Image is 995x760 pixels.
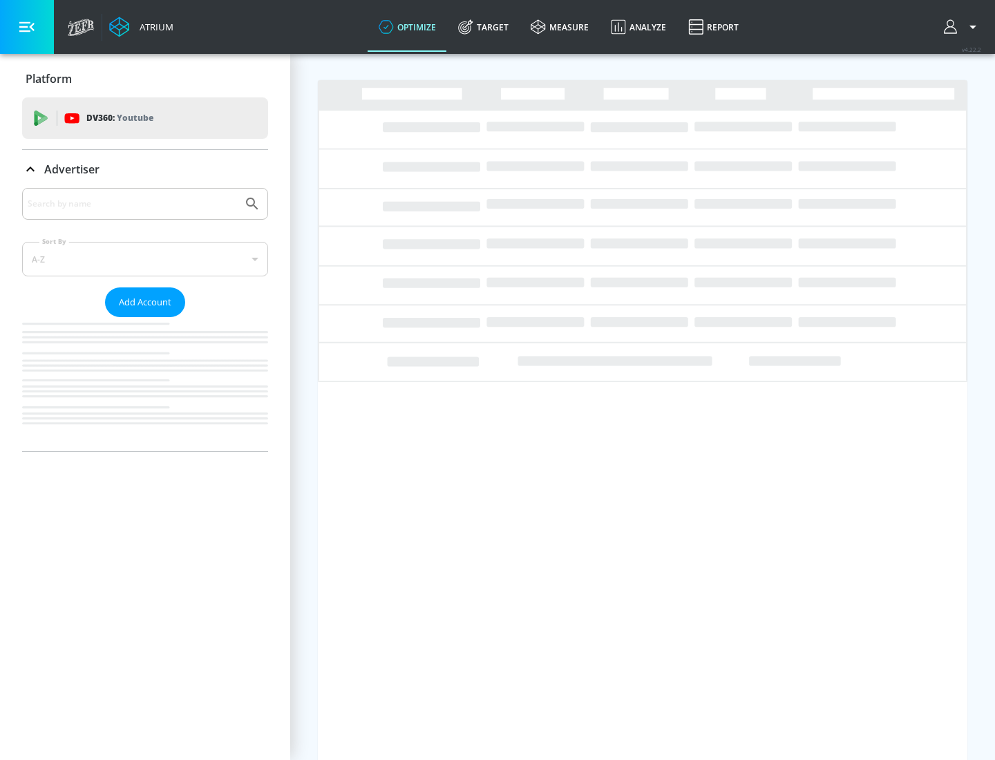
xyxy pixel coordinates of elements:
a: Analyze [600,2,677,52]
p: Advertiser [44,162,99,177]
a: optimize [368,2,447,52]
div: A-Z [22,242,268,276]
p: Platform [26,71,72,86]
a: Report [677,2,750,52]
a: measure [520,2,600,52]
div: Advertiser [22,188,268,451]
label: Sort By [39,237,69,246]
nav: list of Advertiser [22,317,268,451]
a: Atrium [109,17,173,37]
div: Advertiser [22,150,268,189]
div: Atrium [134,21,173,33]
a: Target [447,2,520,52]
span: v 4.22.2 [962,46,981,53]
p: DV360: [86,111,153,126]
button: Add Account [105,287,185,317]
div: Platform [22,59,268,98]
div: DV360: Youtube [22,97,268,139]
span: Add Account [119,294,171,310]
p: Youtube [117,111,153,125]
input: Search by name [28,195,237,213]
